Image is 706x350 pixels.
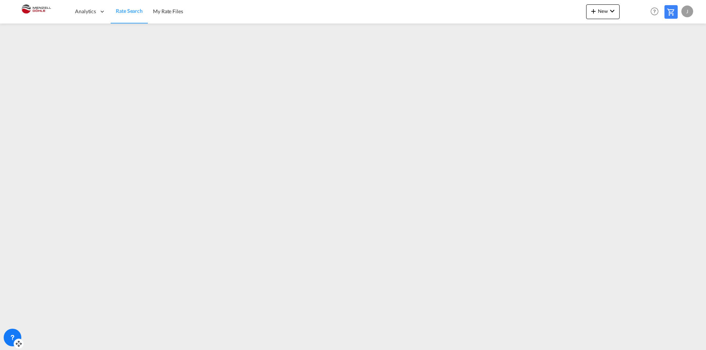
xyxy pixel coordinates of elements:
div: Help [648,5,664,18]
span: New [589,8,617,14]
span: Help [648,5,661,18]
span: Rate Search [116,8,143,14]
span: Analytics [75,8,96,15]
div: J [681,6,693,17]
button: icon-plus 400-fgNewicon-chevron-down [586,4,620,19]
img: 5c2b1670644e11efba44c1e626d722bd.JPG [11,3,61,20]
md-icon: icon-chevron-down [608,7,617,15]
md-icon: icon-plus 400-fg [589,7,598,15]
span: My Rate Files [153,8,183,14]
